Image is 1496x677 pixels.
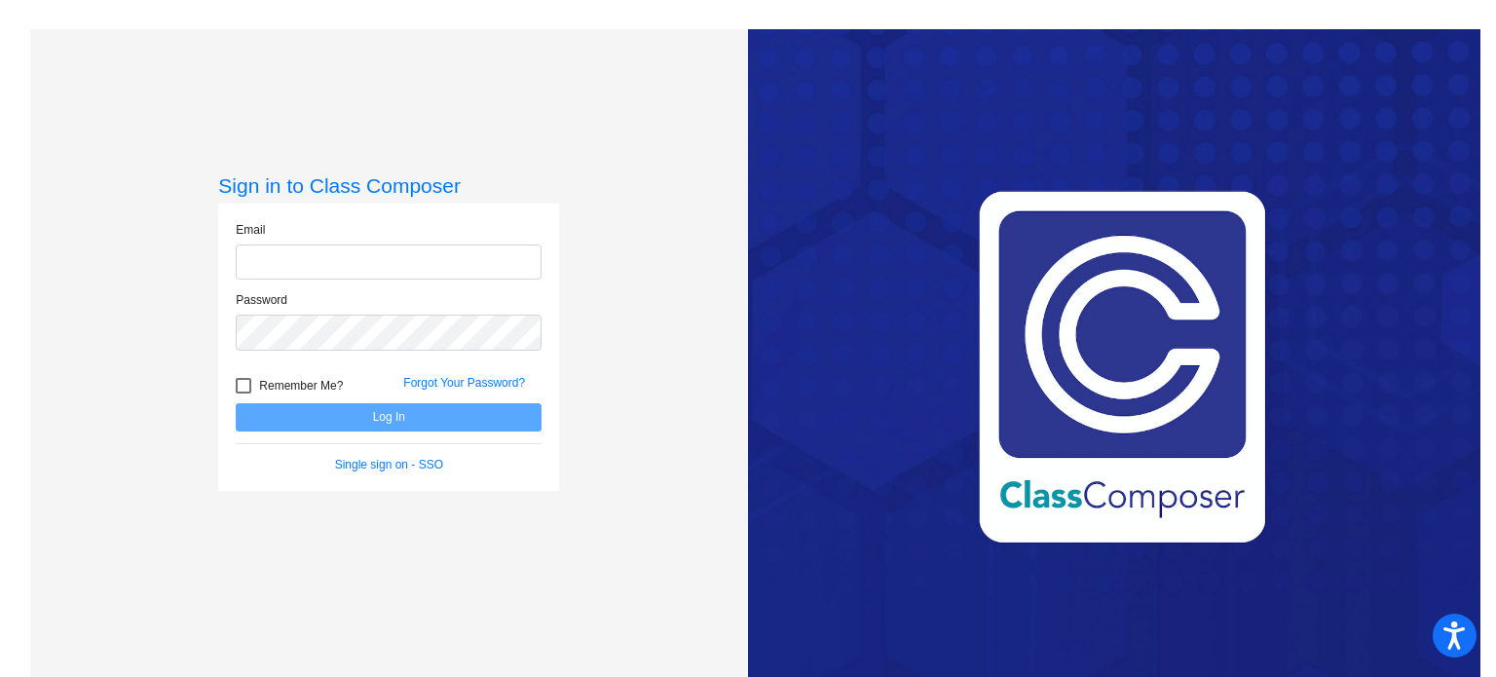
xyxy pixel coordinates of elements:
[403,376,525,390] a: Forgot Your Password?
[236,403,542,432] button: Log In
[218,173,559,198] h3: Sign in to Class Composer
[335,458,443,471] a: Single sign on - SSO
[259,374,343,397] span: Remember Me?
[236,291,287,309] label: Password
[236,221,265,239] label: Email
